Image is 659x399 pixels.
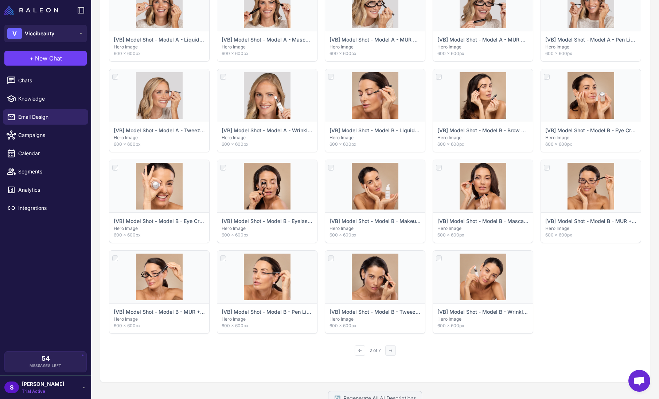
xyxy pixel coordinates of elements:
p: Hero Image [437,316,529,322]
span: 54 [42,355,50,362]
p: Hero Image [545,134,636,141]
span: 2 of 7 [367,347,384,354]
p: 600 × 600px [114,232,205,238]
p: Hero Image [329,316,421,322]
p: Hero Image [114,316,205,322]
a: Segments [3,164,88,179]
p: 600 × 600px [222,322,313,329]
p: 600 × 600px [437,322,529,329]
button: → [385,345,396,356]
p: 600 × 600px [545,232,636,238]
p: Hero Image [329,44,421,50]
p: [VB] Model Shot - Model B - MUR + Liquid Liner.jpg [545,217,636,225]
p: Hero Image [222,44,313,50]
a: Chats [3,73,88,88]
span: Viccibeauty [25,30,54,38]
p: [VB] Model Shot - Model A - MUR + Liquid Liner.jpg [329,36,421,44]
a: Raleon Logo [4,6,61,15]
p: [VB] Model Shot - Model B - Mascara.jpg [437,217,529,225]
p: [VB] Model Shot - Model B - Wrinkle Reducer.jpg [437,308,529,316]
p: 600 × 600px [114,322,205,329]
p: Hero Image [114,44,205,50]
p: 600 × 600px [545,141,636,148]
p: Hero Image [545,44,636,50]
p: 600 × 600px [114,50,205,57]
p: Hero Image [329,134,421,141]
p: [VB] Model Shot - Model A - MUR + Mascara.jpg [437,36,529,44]
span: Trial Active [22,388,64,395]
p: Hero Image [222,316,313,322]
p: Hero Image [437,134,529,141]
p: 600 × 600px [114,141,205,148]
p: 600 × 600px [222,50,313,57]
p: 600 × 600px [329,232,421,238]
p: 600 × 600px [437,232,529,238]
button: ← [355,345,365,356]
div: V [7,28,22,39]
span: [PERSON_NAME] [22,380,64,388]
a: Campaigns [3,128,88,143]
p: [VB] Model Shot - Model B - Makeup Remover.jpg [329,217,421,225]
p: 600 × 600px [222,232,313,238]
p: Hero Image [545,225,636,232]
button: +New Chat [4,51,87,66]
span: Segments [18,168,82,176]
p: 600 × 600px [437,50,529,57]
span: New Chat [35,54,62,63]
span: Calendar [18,149,82,157]
p: [VB] Model Shot - Model B - Eye Cream B.jpg [545,126,636,134]
img: Raleon Logo [4,6,58,15]
span: Email Design [18,113,82,121]
p: 600 × 600px [329,141,421,148]
p: 600 × 600px [437,141,529,148]
span: Knowledge [18,95,82,103]
span: Messages Left [30,363,62,368]
button: VViccibeauty [4,25,87,42]
p: [VB] Model Shot - Model A - Pen Liner.jpg [545,36,636,44]
p: [VB] Model Shot - Model B - Liquid Liner.jpg [329,126,421,134]
p: Hero Image [329,225,421,232]
p: [VB] Model Shot - Model B - Eye Cream.jpg [114,217,205,225]
p: [VB] Model Shot - Model B - Tweezer.jpg [329,308,421,316]
p: 600 × 600px [545,50,636,57]
p: [VB] Model Shot - Model A - Liquid Liner.jpg [114,36,205,44]
p: Hero Image [437,44,529,50]
span: Analytics [18,186,82,194]
span: Campaigns [18,131,82,139]
p: 600 × 600px [329,50,421,57]
p: 600 × 600px [222,141,313,148]
p: [VB] Model Shot - Model A - Tweezer.jpg [114,126,205,134]
p: 600 × 600px [329,322,421,329]
p: Hero Image [222,134,313,141]
p: [VB] Model Shot - Model B - MUR + Mascara.jpg [114,308,205,316]
a: Email Design [3,109,88,125]
a: Calendar [3,146,88,161]
p: Hero Image [437,225,529,232]
p: Hero Image [222,225,313,232]
p: [VB] Model Shot - Model B - Eyelash Curler.jpg [222,217,313,225]
span: Integrations [18,204,82,212]
a: Analytics [3,182,88,197]
p: [VB] Model Shot - Model B - Pen Liner.jpg [222,308,313,316]
span: Chats [18,77,82,85]
a: Knowledge [3,91,88,106]
p: [VB] Model Shot - Model B - Brow Gel.jpg [437,126,529,134]
p: Hero Image [114,134,205,141]
p: [VB] Model Shot - Model A - Wrinkle Reducer.jpg [222,126,313,134]
a: Integrations [3,200,88,216]
p: Hero Image [114,225,205,232]
span: + [30,54,34,63]
p: [VB] Model Shot - Model A - Mascara.jpg [222,36,313,44]
div: Open chat [628,370,650,392]
div: S [4,382,19,393]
